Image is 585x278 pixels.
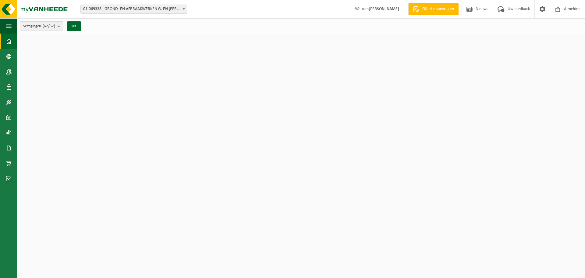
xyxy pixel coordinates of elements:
[369,7,399,11] strong: [PERSON_NAME]
[23,22,55,31] span: Vestigingen
[43,24,55,28] count: (62/62)
[408,3,459,15] a: Offerte aanvragen
[80,5,187,14] span: 01-069338 - GROND- EN AFBRAAKWERKEN G. EN A. DE MEUTER - TERNAT
[81,5,187,13] span: 01-069338 - GROND- EN AFBRAAKWERKEN G. EN A. DE MEUTER - TERNAT
[421,6,456,12] span: Offerte aanvragen
[20,21,63,31] button: Vestigingen(62/62)
[67,21,81,31] button: OK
